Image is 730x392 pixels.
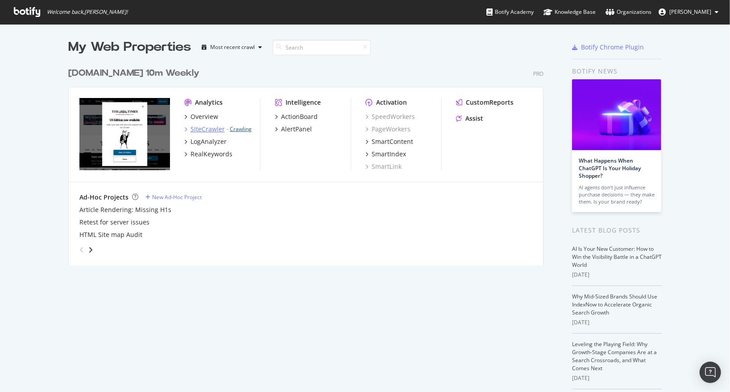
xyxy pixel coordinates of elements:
[195,98,223,107] div: Analytics
[365,112,415,121] a: SpeedWorkers
[572,66,662,76] div: Botify news
[365,137,413,146] a: SmartContent
[184,125,252,134] a: SiteCrawler- Crawling
[465,114,483,123] div: Assist
[76,243,87,257] div: angle-left
[372,150,406,159] div: SmartIndex
[68,56,551,265] div: grid
[700,362,721,383] div: Open Intercom Messenger
[79,193,129,202] div: Ad-Hoc Projects
[466,98,514,107] div: CustomReports
[572,374,662,382] div: [DATE]
[79,98,170,170] img: www.TheTimes.co.uk
[669,8,711,16] span: Paul Leclercq
[68,67,199,80] div: [DOMAIN_NAME] 10m Weekly
[456,98,514,107] a: CustomReports
[365,150,406,159] a: SmartIndex
[372,137,413,146] div: SmartContent
[281,112,318,121] div: ActionBoard
[376,98,407,107] div: Activation
[456,114,483,123] a: Assist
[365,162,402,171] a: SmartLink
[579,157,641,180] a: What Happens When ChatGPT Is Your Holiday Shopper?
[87,245,94,254] div: angle-right
[579,184,655,205] div: AI agents don’t just influence purchase decisions — they make them. Is your brand ready?
[572,318,662,327] div: [DATE]
[191,150,232,159] div: RealKeywords
[184,112,218,121] a: Overview
[581,43,644,52] div: Botify Chrome Plugin
[572,79,661,150] img: What Happens When ChatGPT Is Your Holiday Shopper?
[365,125,411,134] a: PageWorkers
[275,112,318,121] a: ActionBoard
[273,40,371,55] input: Search
[572,43,644,52] a: Botify Chrome Plugin
[191,137,227,146] div: LogAnalyzer
[145,193,202,201] a: New Ad-Hoc Project
[184,150,232,159] a: RealKeywords
[281,125,312,134] div: AlertPanel
[572,340,657,372] a: Leveling the Playing Field: Why Growth-Stage Companies Are at a Search Crossroads, and What Comes...
[275,125,312,134] a: AlertPanel
[606,8,651,16] div: Organizations
[533,70,543,78] div: Pro
[191,112,218,121] div: Overview
[572,245,662,269] a: AI Is Your New Customer: How to Win the Visibility Battle in a ChatGPT World
[152,193,202,201] div: New Ad-Hoc Project
[543,8,596,16] div: Knowledge Base
[230,125,252,133] a: Crawling
[572,271,662,279] div: [DATE]
[572,225,662,235] div: Latest Blog Posts
[79,230,142,239] a: HTML Site map Audit
[68,67,203,80] a: [DOMAIN_NAME] 10m Weekly
[286,98,321,107] div: Intelligence
[79,218,149,227] a: Retest for server issues
[198,40,265,54] button: Most recent crawl
[486,8,534,16] div: Botify Academy
[572,293,657,316] a: Why Mid-Sized Brands Should Use IndexNow to Accelerate Organic Search Growth
[191,125,225,134] div: SiteCrawler
[79,205,171,214] a: Article Rendering: Missing H1s
[210,45,255,50] div: Most recent crawl
[651,5,726,19] button: [PERSON_NAME]
[68,38,191,56] div: My Web Properties
[184,137,227,146] a: LogAnalyzer
[47,8,128,16] span: Welcome back, [PERSON_NAME] !
[227,125,252,133] div: -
